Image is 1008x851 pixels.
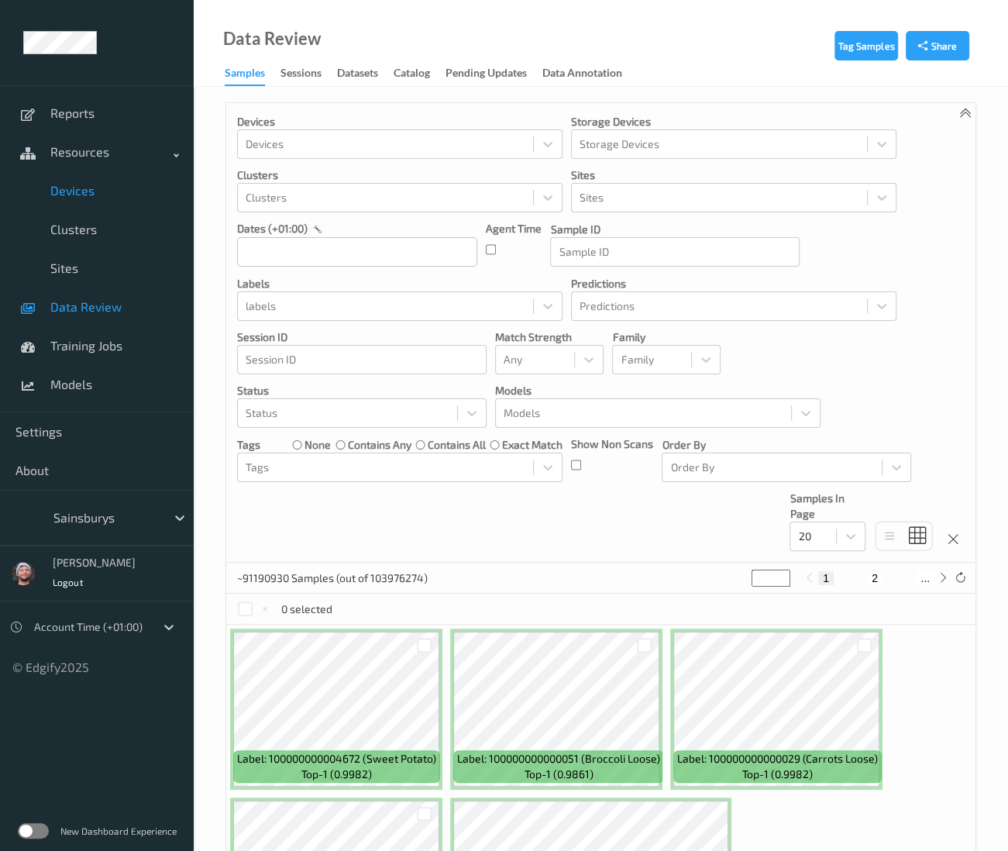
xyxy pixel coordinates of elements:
div: Data Review [223,31,321,47]
div: Sessions [280,65,322,84]
a: Sessions [280,63,337,84]
p: Session ID [237,329,487,345]
p: ~91190930 Samples (out of 103976274) [237,570,428,586]
div: Samples [225,65,265,86]
p: 0 selected [281,601,332,617]
a: Pending Updates [446,63,542,84]
span: top-1 (0.9982) [301,767,372,782]
button: 2 [867,571,882,585]
a: Samples [225,63,280,86]
p: labels [237,276,562,291]
span: top-1 (0.9982) [742,767,813,782]
div: Catalog [394,65,430,84]
p: Devices [237,114,562,129]
p: Models [495,383,821,398]
p: Sample ID [550,222,800,237]
button: Tag Samples [834,31,898,60]
span: Label: 100000000000051 (Broccoli Loose) [457,751,660,767]
span: Label: 100000000000029 (Carrots Loose) [677,751,878,767]
a: Catalog [394,63,446,84]
p: Order By [662,437,911,453]
p: Samples In Page [790,491,865,522]
button: 1 [818,571,834,585]
a: Datasets [337,63,394,84]
span: Label: 100000000004672 (Sweet Potato) [237,751,436,767]
p: Show Non Scans [571,436,653,452]
p: Family [612,329,721,345]
p: Clusters [237,167,562,183]
div: Pending Updates [446,65,527,84]
p: Agent Time [486,221,542,236]
span: top-1 (0.9861) [525,767,593,782]
p: Predictions [571,276,896,291]
p: Tags [237,437,260,453]
label: none [304,437,331,453]
label: contains all [428,437,486,453]
button: ... [916,571,934,585]
p: Storage Devices [571,114,896,129]
div: Datasets [337,65,378,84]
a: Data Annotation [542,63,638,84]
label: contains any [347,437,411,453]
button: Share [906,31,969,60]
p: dates (+01:00) [237,221,308,236]
p: Match Strength [495,329,604,345]
p: Status [237,383,487,398]
p: Sites [571,167,896,183]
label: exact match [502,437,562,453]
div: Data Annotation [542,65,622,84]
